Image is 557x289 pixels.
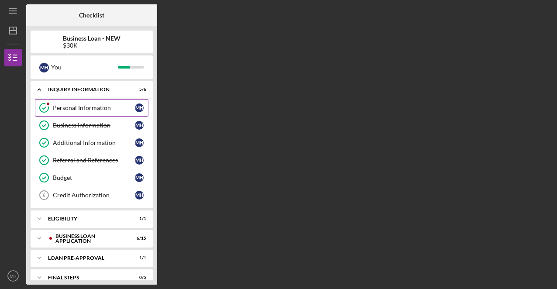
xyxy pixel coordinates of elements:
[53,174,135,181] div: Budget
[4,267,22,285] button: MH
[48,216,124,221] div: ELIGIBILITY
[35,169,148,186] a: BudgetMH
[35,186,148,204] a: 6Credit AuthorizationMH
[135,121,144,130] div: M H
[131,236,146,241] div: 6 / 15
[135,138,144,147] div: M H
[48,275,124,280] div: FINAL STEPS
[131,216,146,221] div: 1 / 1
[51,60,118,75] div: You
[43,193,45,198] tspan: 6
[79,12,104,19] b: Checklist
[53,157,135,164] div: Referral and References
[39,63,49,72] div: M H
[53,122,135,129] div: Business Information
[55,234,124,244] div: BUSINESS LOAN APPLICATION
[131,87,146,92] div: 5 / 6
[53,192,135,199] div: Credit Authorization
[53,104,135,111] div: Personal Information
[35,117,148,134] a: Business InformationMH
[135,173,144,182] div: M H
[135,191,144,200] div: M H
[10,274,17,279] text: MH
[35,151,148,169] a: Referral and ReferencesMH
[35,134,148,151] a: Additional InformationMH
[135,103,144,112] div: M H
[135,156,144,165] div: M H
[63,35,120,42] b: Business Loan - NEW
[35,99,148,117] a: Personal InformationMH
[48,255,124,261] div: LOAN PRE-APPROVAL
[48,87,124,92] div: INQUIRY INFORMATION
[63,42,120,49] div: $30K
[131,255,146,261] div: 1 / 1
[53,139,135,146] div: Additional Information
[131,275,146,280] div: 0 / 5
